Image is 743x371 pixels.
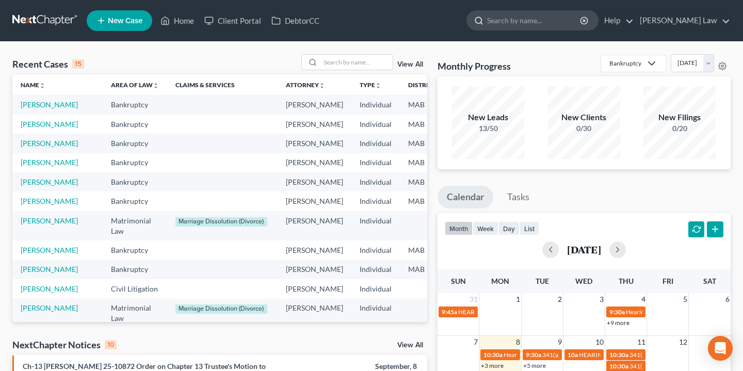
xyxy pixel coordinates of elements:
[504,351,584,359] span: Hearing for [PERSON_NAME]
[483,351,503,359] span: 10:30a
[579,351,666,359] span: HEARING for [PERSON_NAME]
[451,277,466,285] span: Sun
[515,336,521,348] span: 8
[609,362,628,370] span: 10:30a
[286,81,325,89] a: Attorneyunfold_more
[21,178,78,186] a: [PERSON_NAME]
[498,221,520,235] button: day
[375,83,381,89] i: unfold_more
[678,336,688,348] span: 12
[629,362,729,370] span: 341(a) meeting for [PERSON_NAME]
[708,336,733,361] div: Open Intercom Messenger
[111,81,159,89] a: Area of Lawunfold_more
[278,299,351,328] td: [PERSON_NAME]
[491,277,509,285] span: Mon
[567,244,601,255] h2: [DATE]
[103,211,167,240] td: Matrimonial Law
[21,81,45,89] a: Nameunfold_more
[278,172,351,191] td: [PERSON_NAME]
[473,336,479,348] span: 7
[351,191,400,211] td: Individual
[469,293,479,305] span: 31
[438,186,493,208] a: Calendar
[445,221,473,235] button: month
[175,304,267,314] div: Marriage Dissolution (Divorce)
[594,336,605,348] span: 10
[643,111,716,123] div: New Filings
[21,197,78,205] a: [PERSON_NAME]
[568,351,578,359] span: 10a
[724,293,731,305] span: 6
[400,191,450,211] td: MAB
[103,191,167,211] td: Bankruptcy
[12,58,84,70] div: Recent Cases
[21,284,78,293] a: [PERSON_NAME]
[397,61,423,68] a: View All
[105,340,117,349] div: 10
[400,115,450,134] td: MAB
[278,260,351,279] td: [PERSON_NAME]
[548,123,620,134] div: 0/30
[400,134,450,153] td: MAB
[536,277,549,285] span: Tue
[175,217,267,227] div: Marriage Dissolution (Divorce)
[498,186,539,208] a: Tasks
[400,172,450,191] td: MAB
[515,293,521,305] span: 1
[266,11,325,30] a: DebtorCC
[278,153,351,172] td: [PERSON_NAME]
[557,336,563,348] span: 9
[548,111,620,123] div: New Clients
[103,153,167,172] td: Bankruptcy
[442,308,457,316] span: 9:45a
[473,221,498,235] button: week
[351,260,400,279] td: Individual
[523,362,546,369] a: +5 more
[278,191,351,211] td: [PERSON_NAME]
[526,351,541,359] span: 9:30a
[103,172,167,191] td: Bankruptcy
[663,277,673,285] span: Fri
[108,17,142,25] span: New Case
[103,299,167,328] td: Matrimonial Law
[103,240,167,260] td: Bankruptcy
[351,211,400,240] td: Individual
[400,153,450,172] td: MAB
[21,158,78,167] a: [PERSON_NAME]
[609,351,628,359] span: 10:30a
[703,277,716,285] span: Sat
[400,95,450,114] td: MAB
[103,115,167,134] td: Bankruptcy
[626,308,706,316] span: Hearing for [PERSON_NAME]
[635,11,730,30] a: [PERSON_NAME] Law
[12,338,117,351] div: NextChapter Notices
[103,95,167,114] td: Bankruptcy
[351,95,400,114] td: Individual
[278,134,351,153] td: [PERSON_NAME]
[607,319,629,327] a: +9 more
[557,293,563,305] span: 2
[643,123,716,134] div: 0/20
[360,81,381,89] a: Typeunfold_more
[520,221,539,235] button: list
[438,60,511,72] h3: Monthly Progress
[103,279,167,298] td: Civil Litigation
[351,279,400,298] td: Individual
[487,11,582,30] input: Search by name...
[599,293,605,305] span: 3
[103,134,167,153] td: Bankruptcy
[21,139,78,148] a: [PERSON_NAME]
[629,351,729,359] span: 341(a) meeting for [PERSON_NAME]
[320,55,393,70] input: Search by name...
[575,277,592,285] span: Wed
[319,83,325,89] i: unfold_more
[351,115,400,134] td: Individual
[599,11,634,30] a: Help
[153,83,159,89] i: unfold_more
[155,11,199,30] a: Home
[21,216,78,225] a: [PERSON_NAME]
[351,134,400,153] td: Individual
[21,100,78,109] a: [PERSON_NAME]
[397,342,423,349] a: View All
[278,240,351,260] td: [PERSON_NAME]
